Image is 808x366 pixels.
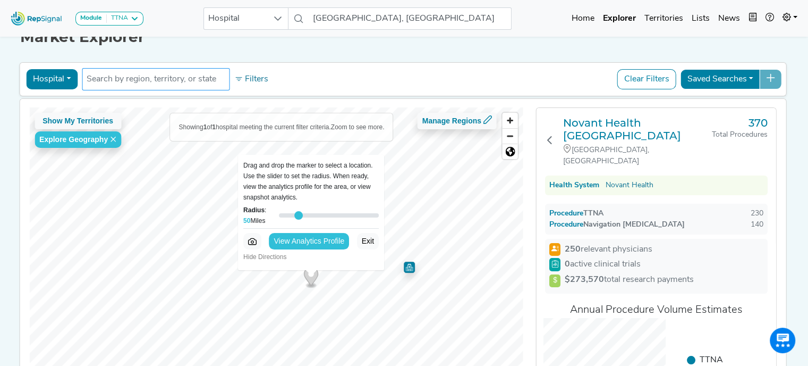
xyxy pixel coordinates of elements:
[35,113,121,129] button: Show My Territories
[545,302,768,318] div: Annual Procedure Volume Estimates
[26,69,78,89] button: Hospital
[712,117,768,129] h3: 370
[712,129,768,140] div: Total Procedures
[599,8,640,29] a: Explorer
[560,210,583,218] span: Procedure
[565,276,604,284] strong: $273,570
[563,144,712,167] div: [GEOGRAPHIC_DATA], [GEOGRAPHIC_DATA]
[617,69,676,89] button: Clear Filters
[232,70,271,88] button: Filters
[549,208,603,219] div: TTNA
[687,8,714,29] a: Lists
[744,8,761,29] button: Intel Book
[179,123,331,131] span: Showing of hospital meeting the current filter criteria.
[503,144,518,159] span: Reset zoom
[243,253,286,261] span: Hide Directions
[565,258,641,271] span: active clinical trials
[243,160,379,203] p: Drag and drop the marker to select a location. Use the slider to set the radius. When ready, view...
[565,276,694,284] span: total research payments
[331,123,385,131] span: Zoom to see more.
[681,69,760,89] button: Saved Searches
[404,262,415,273] div: Map marker
[304,267,318,289] div: Map marker
[565,243,652,256] span: relevant physicians
[204,8,268,29] span: Hospital
[269,233,349,249] button: View Analytics Profile
[714,8,744,29] a: News
[567,8,599,29] a: Home
[503,144,518,159] button: Reset bearing to north
[503,129,518,144] span: Zoom out
[503,113,518,128] button: Zoom in
[87,73,225,86] input: Search by region, territory, or state
[80,15,102,21] strong: Module
[563,117,712,142] a: Novant Health [GEOGRAPHIC_DATA]
[606,180,653,191] a: Novant Health
[20,28,788,46] h1: Market Explorer
[565,260,570,269] strong: 0
[503,128,518,144] button: Zoom out
[243,217,250,224] strong: 50
[243,205,275,226] label: : Miles
[560,221,583,229] span: Procedure
[549,219,685,230] div: Navigation [MEDICAL_DATA]
[212,123,216,131] b: 1
[565,245,581,254] strong: 250
[549,180,599,191] div: Health System
[309,7,512,30] input: Search a hospital
[243,206,265,214] strong: Radius
[75,12,143,26] button: ModuleTTNA
[107,14,128,23] div: TTNA
[203,123,207,131] b: 1
[35,131,121,148] button: Explore Geography
[418,113,497,129] button: Manage Regions
[640,8,687,29] a: Territories
[751,208,763,219] div: 230
[356,233,378,249] button: Exit
[751,219,763,230] div: 140
[243,233,261,249] button: Get snapshot analytics for this geography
